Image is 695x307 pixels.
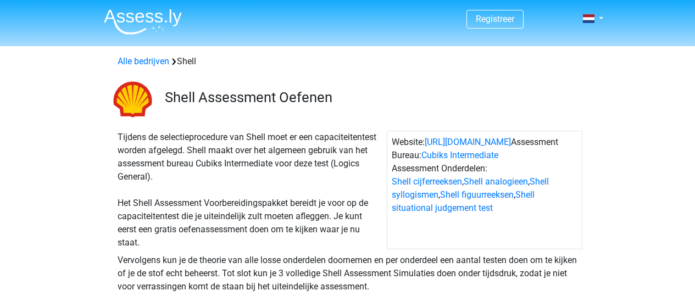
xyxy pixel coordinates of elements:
div: Website: Assessment Bureau: Assessment Onderdelen: , , , , [387,131,582,249]
div: Shell [113,55,582,68]
a: Alle bedrijven [118,56,169,66]
div: Tijdens de selectieprocedure van Shell moet er een capaciteitentest worden afgelegd. Shell maakt ... [113,131,387,249]
a: [URL][DOMAIN_NAME] [425,137,511,147]
a: Shell analogieen [464,176,528,187]
a: Registreer [476,14,514,24]
h3: Shell Assessment Oefenen [165,89,574,106]
a: Shell figuurreeksen [440,189,514,200]
a: Cubiks Intermediate [421,150,498,160]
a: Shell cijferreeksen [392,176,462,187]
img: Assessly [104,9,182,35]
